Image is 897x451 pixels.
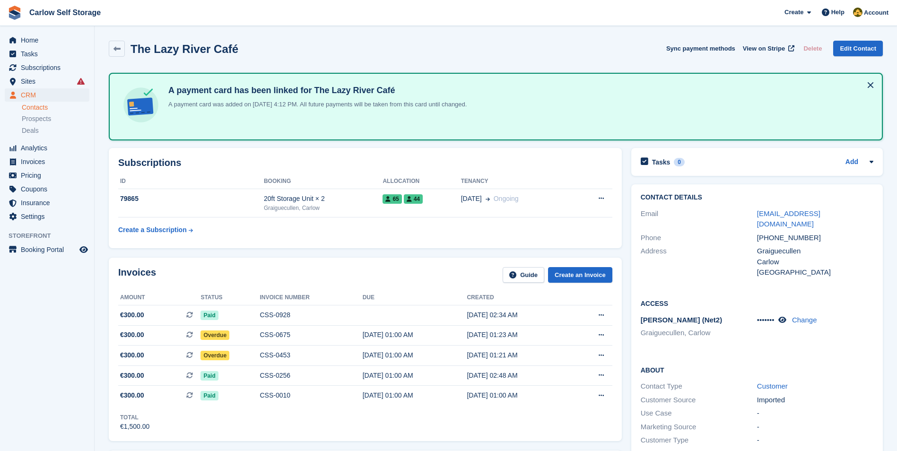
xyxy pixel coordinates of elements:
[757,408,873,419] div: -
[641,328,757,338] li: Graiguecullen, Carlow
[21,243,78,256] span: Booking Portal
[118,174,264,189] th: ID
[260,350,363,360] div: CSS-0453
[120,413,149,422] div: Total
[641,435,757,446] div: Customer Type
[118,267,156,283] h2: Invoices
[260,330,363,340] div: CSS-0675
[467,290,571,305] th: Created
[22,114,51,123] span: Prospects
[5,155,89,168] a: menu
[5,75,89,88] a: menu
[5,47,89,61] a: menu
[641,408,757,419] div: Use Case
[503,267,544,283] a: Guide
[5,243,89,256] a: menu
[757,422,873,433] div: -
[641,246,757,278] div: Address
[652,158,671,166] h2: Tasks
[120,310,144,320] span: €300.00
[641,395,757,406] div: Customer Source
[165,100,467,109] p: A payment card was added on [DATE] 4:12 PM. All future payments will be taken from this card unti...
[467,390,571,400] div: [DATE] 01:00 AM
[833,41,883,56] a: Edit Contact
[641,422,757,433] div: Marketing Source
[641,208,757,230] div: Email
[5,210,89,223] a: menu
[404,194,423,204] span: 44
[5,88,89,102] a: menu
[78,244,89,255] a: Preview store
[757,395,873,406] div: Imported
[264,204,383,212] div: Graiguecullen, Carlow
[461,174,574,189] th: Tenancy
[5,169,89,182] a: menu
[757,382,788,390] a: Customer
[757,209,820,228] a: [EMAIL_ADDRESS][DOMAIN_NAME]
[21,155,78,168] span: Invoices
[853,8,862,17] img: Kevin Moore
[131,43,238,55] h2: The Lazy River Café
[5,34,89,47] a: menu
[260,290,363,305] th: Invoice number
[8,6,22,20] img: stora-icon-8386f47178a22dfd0bd8f6a31ec36ba5ce8667c1dd55bd0f319d3a0aa187defe.svg
[743,44,785,53] span: View on Stripe
[21,196,78,209] span: Insurance
[120,330,144,340] span: €300.00
[118,225,187,235] div: Create a Subscription
[200,371,218,381] span: Paid
[200,330,229,340] span: Overdue
[264,194,383,204] div: 20ft Storage Unit × 2
[264,174,383,189] th: Booking
[21,34,78,47] span: Home
[739,41,796,56] a: View on Stripe
[845,157,858,168] a: Add
[757,435,873,446] div: -
[118,194,264,204] div: 79865
[757,316,775,324] span: •••••••
[800,41,826,56] button: Delete
[120,390,144,400] span: €300.00
[200,290,260,305] th: Status
[21,88,78,102] span: CRM
[641,194,873,201] h2: Contact Details
[757,233,873,243] div: [PHONE_NUMBER]
[641,365,873,374] h2: About
[757,246,873,257] div: Graiguecullen
[363,350,467,360] div: [DATE] 01:00 AM
[120,371,144,381] span: €300.00
[757,267,873,278] div: [GEOGRAPHIC_DATA]
[260,310,363,320] div: CSS-0928
[641,316,723,324] span: [PERSON_NAME] (Net2)
[5,182,89,196] a: menu
[461,194,482,204] span: [DATE]
[363,371,467,381] div: [DATE] 01:00 AM
[200,351,229,360] span: Overdue
[200,311,218,320] span: Paid
[22,126,89,136] a: Deals
[21,210,78,223] span: Settings
[21,47,78,61] span: Tasks
[118,221,193,239] a: Create a Subscription
[120,350,144,360] span: €300.00
[383,174,461,189] th: Allocation
[467,330,571,340] div: [DATE] 01:23 AM
[5,61,89,74] a: menu
[21,61,78,74] span: Subscriptions
[467,371,571,381] div: [DATE] 02:48 AM
[363,330,467,340] div: [DATE] 01:00 AM
[467,350,571,360] div: [DATE] 01:21 AM
[674,158,685,166] div: 0
[641,298,873,308] h2: Access
[118,157,612,168] h2: Subscriptions
[22,126,39,135] span: Deals
[548,267,612,283] a: Create an Invoice
[21,75,78,88] span: Sites
[21,169,78,182] span: Pricing
[26,5,105,20] a: Carlow Self Storage
[22,103,89,112] a: Contacts
[494,195,519,202] span: Ongoing
[9,231,94,241] span: Storefront
[383,194,401,204] span: 65
[118,290,200,305] th: Amount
